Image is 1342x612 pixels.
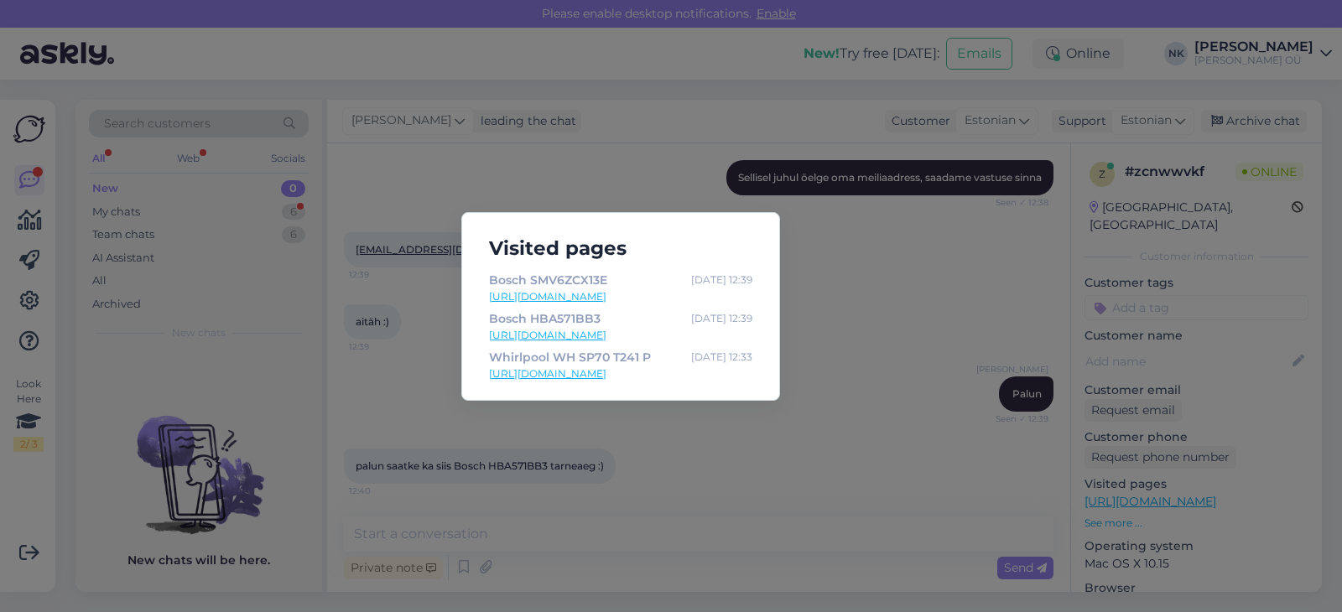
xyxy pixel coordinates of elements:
a: [URL][DOMAIN_NAME] [489,328,752,343]
div: [DATE] 12:39 [691,309,752,328]
div: Whirlpool WH SP70 T241 P [489,348,651,366]
h5: Visited pages [476,233,766,264]
div: [DATE] 12:33 [691,348,752,366]
div: Bosch SMV6ZCX13E [489,271,607,289]
div: [DATE] 12:39 [691,271,752,289]
a: [URL][DOMAIN_NAME] [489,289,752,304]
div: Bosch HBA571BB3 [489,309,601,328]
a: [URL][DOMAIN_NAME] [489,366,752,381]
